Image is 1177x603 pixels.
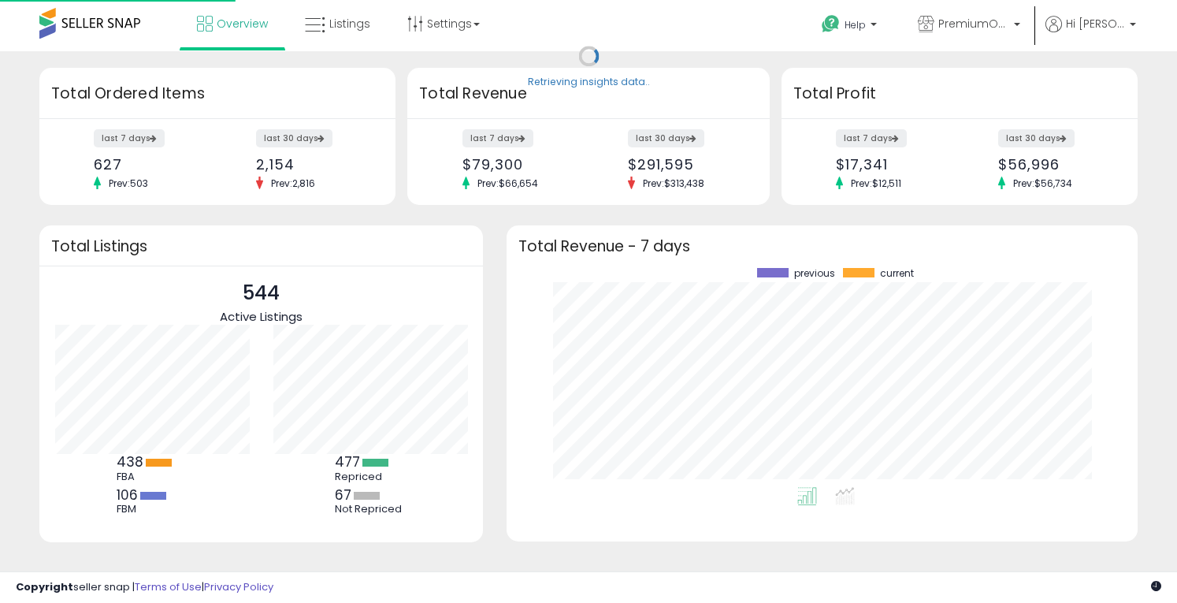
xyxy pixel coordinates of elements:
[16,580,273,595] div: seller snap | |
[462,156,577,173] div: $79,300
[217,16,268,32] span: Overview
[821,14,841,34] i: Get Help
[836,129,907,147] label: last 7 days
[470,177,546,190] span: Prev: $66,654
[51,240,471,252] h3: Total Listings
[263,177,323,190] span: Prev: 2,816
[335,452,360,471] b: 477
[256,156,368,173] div: 2,154
[528,76,650,90] div: Retrieving insights data..
[809,2,893,51] a: Help
[117,471,188,483] div: FBA
[635,177,712,190] span: Prev: $313,438
[998,156,1110,173] div: $56,996
[135,579,202,594] a: Terms of Use
[94,156,206,173] div: 627
[329,16,370,32] span: Listings
[998,129,1075,147] label: last 30 days
[220,308,303,325] span: Active Listings
[117,452,143,471] b: 438
[335,471,406,483] div: Repriced
[256,129,332,147] label: last 30 days
[518,240,1126,252] h3: Total Revenue - 7 days
[938,16,1009,32] span: PremiumOutdoorGrills
[628,156,742,173] div: $291,595
[204,579,273,594] a: Privacy Policy
[1066,16,1125,32] span: Hi [PERSON_NAME]
[880,268,914,279] span: current
[628,129,704,147] label: last 30 days
[845,18,866,32] span: Help
[51,83,384,105] h3: Total Ordered Items
[117,503,188,516] div: FBM
[462,129,533,147] label: last 7 days
[419,83,758,105] h3: Total Revenue
[101,177,156,190] span: Prev: 503
[117,486,138,504] b: 106
[793,83,1126,105] h3: Total Profit
[836,156,948,173] div: $17,341
[335,503,406,516] div: Not Repriced
[16,579,73,594] strong: Copyright
[1045,16,1136,51] a: Hi [PERSON_NAME]
[335,486,351,504] b: 67
[794,268,835,279] span: previous
[1005,177,1080,190] span: Prev: $56,734
[220,278,303,308] p: 544
[94,129,165,147] label: last 7 days
[843,177,909,190] span: Prev: $12,511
